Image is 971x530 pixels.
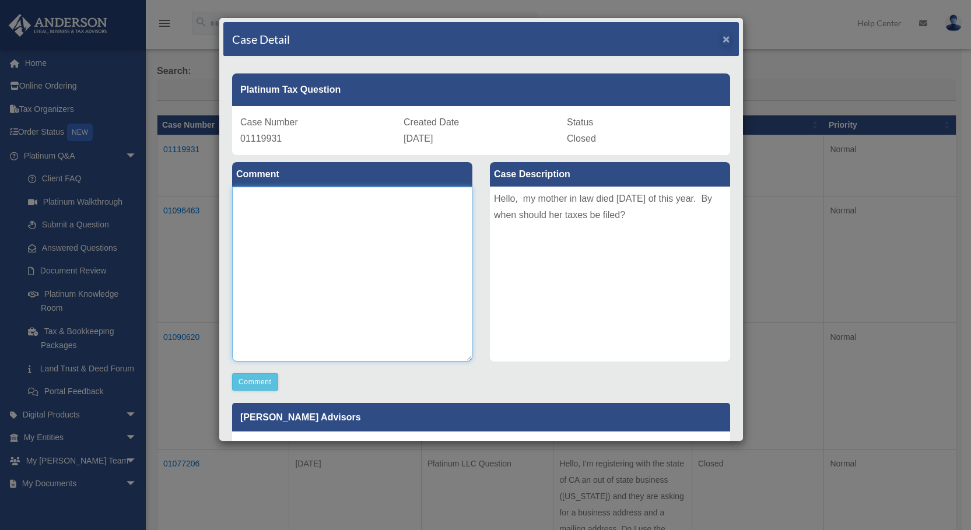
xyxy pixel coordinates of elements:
div: Platinum Tax Question [232,73,730,106]
span: Status [567,117,593,127]
button: Close [723,33,730,45]
label: Comment [232,162,472,187]
div: Hello, my mother in law died [DATE] of this year. By when should her taxes be filed? [490,187,730,361]
span: Closed [567,134,596,143]
p: [PERSON_NAME] Advisors [232,403,730,431]
label: Case Description [490,162,730,187]
h4: Case Detail [232,31,290,47]
span: Created Date [404,117,459,127]
span: Case Number [240,117,298,127]
button: Comment [232,373,278,391]
span: [DATE] [404,134,433,143]
span: × [723,32,730,45]
span: 01119931 [240,134,282,143]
